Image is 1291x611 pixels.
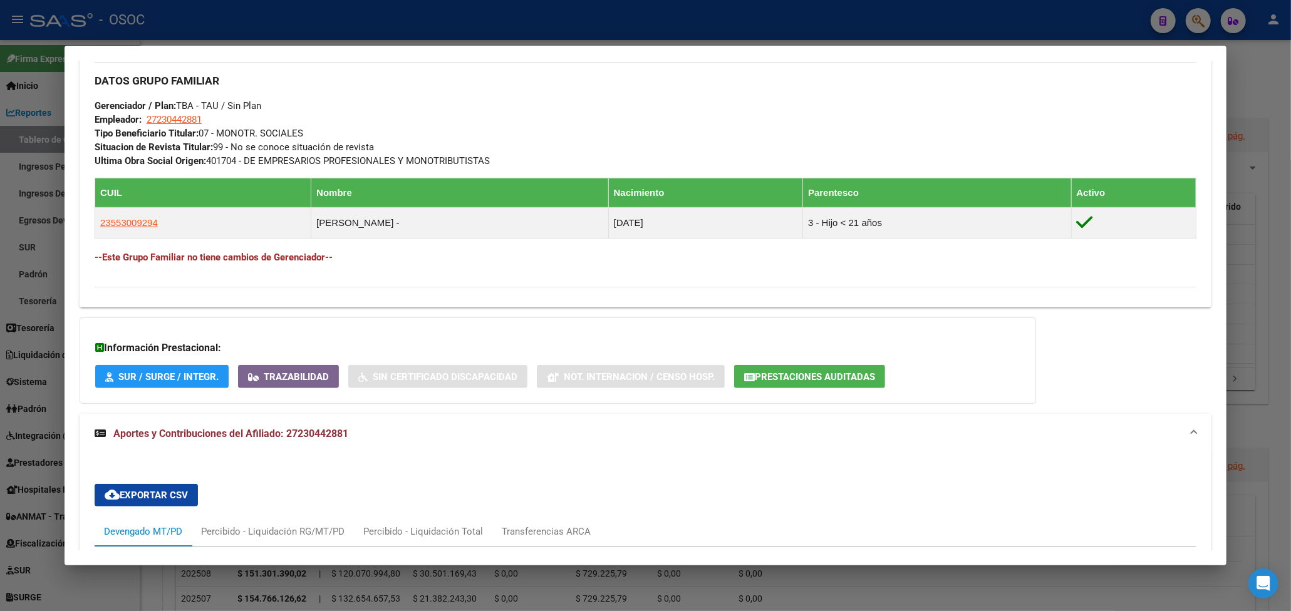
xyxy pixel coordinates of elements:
[363,525,483,538] div: Percibido - Liquidación Total
[95,484,198,506] button: Exportar CSV
[1248,568,1278,598] div: Open Intercom Messenger
[734,365,885,388] button: Prestaciones Auditadas
[95,100,261,111] span: TBA - TAU / Sin Plan
[311,178,608,207] th: Nombre
[95,141,213,153] strong: Situacion de Revista Titular:
[95,128,199,139] strong: Tipo Beneficiario Titular:
[95,155,490,167] span: 401704 - DE EMPRESARIOS PROFESIONALES Y MONOTRIBUTISTAS
[118,371,219,383] span: SUR / SURGE / INTEGR.
[95,341,1020,356] h3: Información Prestacional:
[95,250,1196,264] h4: --Este Grupo Familiar no tiene cambios de Gerenciador--
[608,207,803,238] td: [DATE]
[608,178,803,207] th: Nacimiento
[147,114,202,125] span: 27230442881
[104,525,182,538] div: Devengado MT/PD
[95,114,142,125] strong: Empleador:
[348,365,527,388] button: Sin Certificado Discapacidad
[95,178,311,207] th: CUIL
[264,371,329,383] span: Trazabilidad
[95,155,206,167] strong: Ultima Obra Social Origen:
[105,490,188,501] span: Exportar CSV
[1071,178,1196,207] th: Activo
[95,141,374,153] span: 99 - No se conoce situación de revista
[238,365,339,388] button: Trazabilidad
[564,371,715,383] span: Not. Internacion / Censo Hosp.
[105,487,120,502] mat-icon: cloud_download
[502,525,591,538] div: Transferencias ARCA
[755,371,875,383] span: Prestaciones Auditadas
[95,100,176,111] strong: Gerenciador / Plan:
[80,414,1211,454] mat-expansion-panel-header: Aportes y Contribuciones del Afiliado: 27230442881
[95,128,303,139] span: 07 - MONOTR. SOCIALES
[803,207,1071,238] td: 3 - Hijo < 21 años
[803,178,1071,207] th: Parentesco
[201,525,345,538] div: Percibido - Liquidación RG/MT/PD
[100,217,158,228] span: 23553009294
[311,207,608,238] td: [PERSON_NAME] -
[95,365,229,388] button: SUR / SURGE / INTEGR.
[95,74,1196,88] h3: DATOS GRUPO FAMILIAR
[113,428,348,439] span: Aportes y Contribuciones del Afiliado: 27230442881
[537,365,725,388] button: Not. Internacion / Censo Hosp.
[373,371,517,383] span: Sin Certificado Discapacidad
